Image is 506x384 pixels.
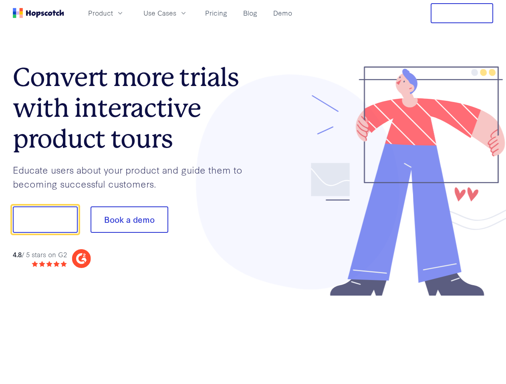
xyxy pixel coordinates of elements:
[143,8,176,18] span: Use Cases
[202,6,230,20] a: Pricing
[139,6,192,20] button: Use Cases
[270,6,295,20] a: Demo
[13,163,253,190] p: Educate users about your product and guide them to becoming successful customers.
[91,206,168,233] button: Book a demo
[13,250,67,260] div: / 5 stars on G2
[13,250,22,259] strong: 4.8
[88,8,113,18] span: Product
[83,6,129,20] button: Product
[240,6,260,20] a: Blog
[431,3,493,23] button: Free Trial
[13,8,64,18] a: Home
[13,62,253,154] h1: Convert more trials with interactive product tours
[13,206,78,233] button: Show me!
